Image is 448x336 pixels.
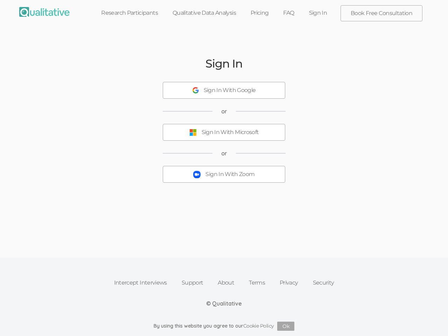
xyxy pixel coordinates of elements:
[306,275,342,290] a: Security
[107,275,174,290] a: Intercept Interviews
[277,322,294,331] button: Ok
[165,5,243,21] a: Qualitative Data Analysis
[210,275,241,290] a: About
[193,171,201,178] img: Sign In With Zoom
[192,87,199,93] img: Sign In With Google
[202,128,259,136] div: Sign In With Microsoft
[205,170,254,178] div: Sign In With Zoom
[163,124,285,141] button: Sign In With Microsoft
[189,129,197,136] img: Sign In With Microsoft
[221,149,227,157] span: or
[276,5,301,21] a: FAQ
[413,302,448,336] iframe: Chat Widget
[341,6,422,21] a: Book Free Consultation
[154,322,295,331] div: By using this website you agree to our
[163,166,285,183] button: Sign In With Zoom
[205,57,242,70] h2: Sign In
[241,275,272,290] a: Terms
[19,7,70,17] img: Qualitative
[163,82,285,99] button: Sign In With Google
[302,5,335,21] a: Sign In
[221,107,227,115] span: or
[272,275,306,290] a: Privacy
[94,5,165,21] a: Research Participants
[206,300,242,308] div: © Qualitative
[243,323,274,329] a: Cookie Policy
[243,5,276,21] a: Pricing
[204,86,256,94] div: Sign In With Google
[174,275,211,290] a: Support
